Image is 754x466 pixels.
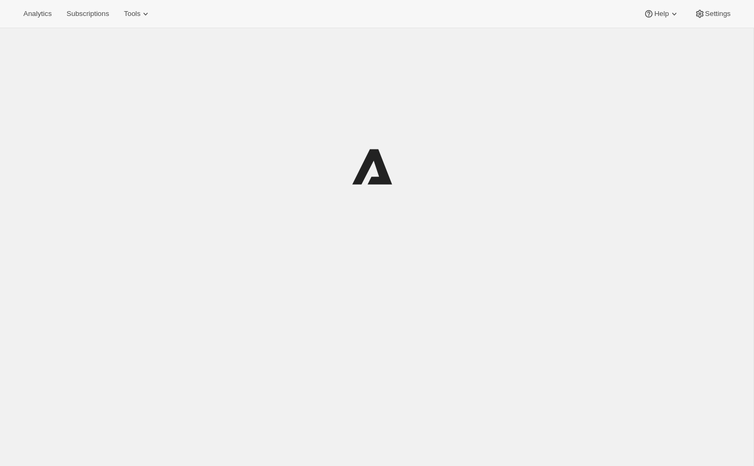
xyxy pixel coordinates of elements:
span: Analytics [23,10,52,18]
span: Subscriptions [66,10,109,18]
button: Tools [117,6,157,21]
button: Subscriptions [60,6,115,21]
button: Analytics [17,6,58,21]
button: Settings [688,6,737,21]
span: Help [654,10,668,18]
button: Help [637,6,685,21]
span: Tools [124,10,140,18]
span: Settings [705,10,731,18]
